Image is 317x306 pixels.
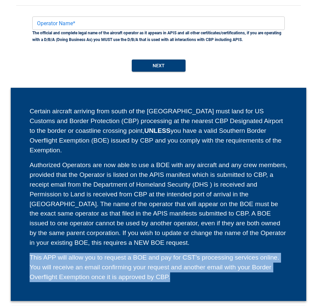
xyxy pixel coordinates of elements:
[30,107,287,155] div: Certain aircraft arriving from south of the [GEOGRAPHIC_DATA] must land for US Customs and Border...
[32,31,281,42] span: The official and complete legal name of the aircraft operator as it appears in APIS and all other...
[30,253,287,282] div: This APP will allow you to request a BOE and pay for CST’s processing services online. You will r...
[30,160,287,247] div: Authorized Operators are now able to use a BOE with any aircraft and any crew members, provided t...
[132,60,186,72] button: Next
[144,127,170,134] strong: UNLESS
